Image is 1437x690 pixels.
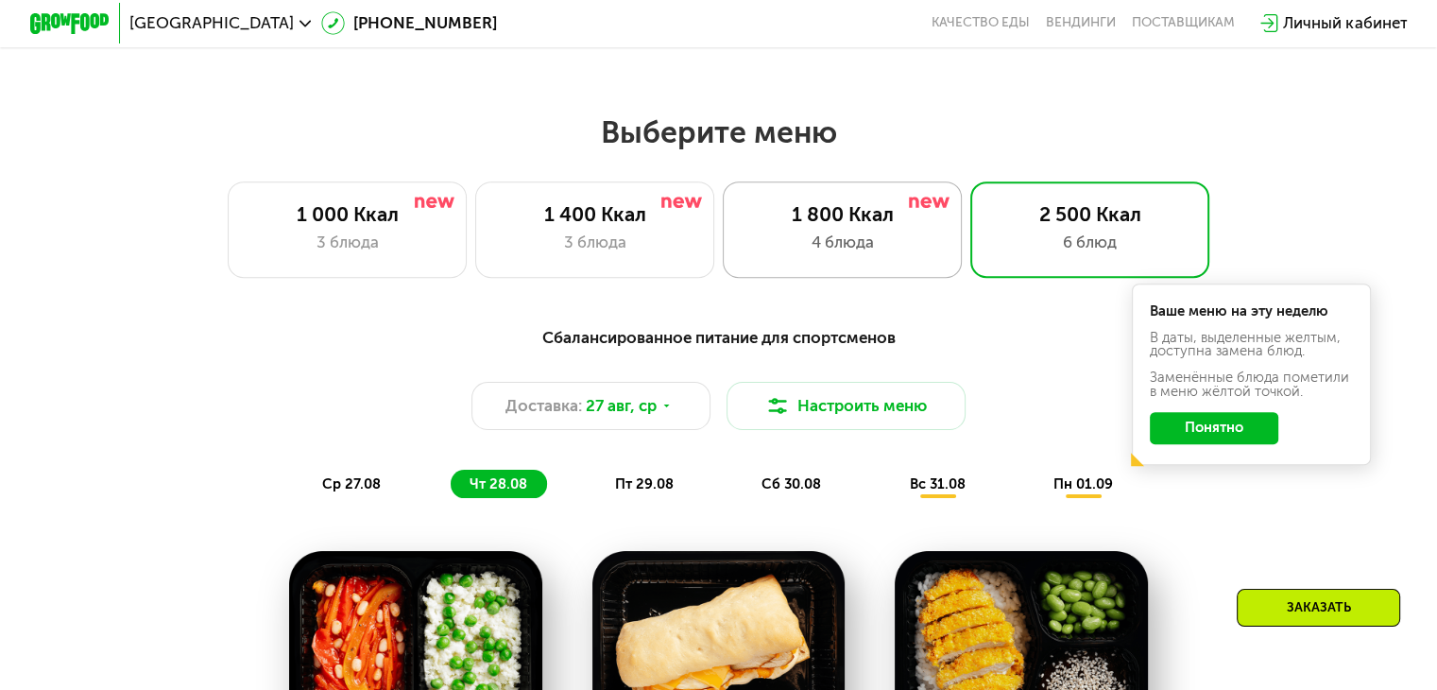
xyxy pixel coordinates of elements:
[909,475,965,492] span: вс 31.08
[991,231,1189,254] div: 6 блюд
[322,475,381,492] span: ср 27.08
[615,475,674,492] span: пт 29.08
[1150,412,1278,444] button: Понятно
[744,202,941,226] div: 1 800 Ккал
[505,394,582,418] span: Доставка:
[1053,475,1113,492] span: пн 01.09
[744,231,941,254] div: 4 блюда
[321,11,497,35] a: [PHONE_NUMBER]
[1046,15,1116,31] a: Вендинги
[496,231,693,254] div: 3 блюда
[1283,11,1407,35] div: Личный кабинет
[1150,371,1354,399] div: Заменённые блюда пометили в меню жёлтой точкой.
[761,475,821,492] span: сб 30.08
[1150,304,1354,319] div: Ваше меню на эту неделю
[1150,331,1354,359] div: В даты, выделенные желтым, доступна замена блюд.
[1132,15,1235,31] div: поставщикам
[586,394,657,418] span: 27 авг, ср
[64,113,1374,151] h2: Выберите меню
[129,15,294,31] span: [GEOGRAPHIC_DATA]
[496,202,693,226] div: 1 400 Ккал
[469,475,526,492] span: чт 28.08
[1237,589,1400,627] div: Заказать
[727,382,967,430] button: Настроить меню
[248,202,446,226] div: 1 000 Ккал
[248,231,446,254] div: 3 блюда
[128,325,1309,350] div: Сбалансированное питание для спортсменов
[991,202,1189,226] div: 2 500 Ккал
[932,15,1030,31] a: Качество еды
